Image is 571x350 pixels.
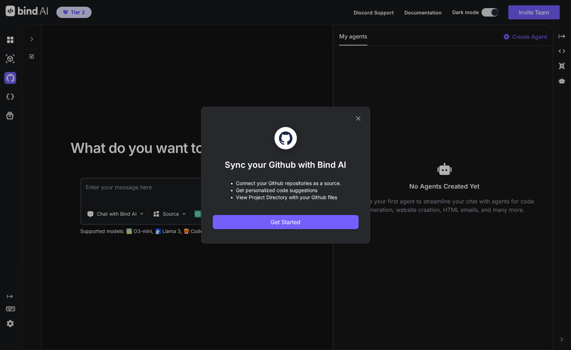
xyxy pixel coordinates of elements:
p: • View Project Directory with your Github files [230,194,341,201]
h1: Sync your Github with Bind AI [225,159,346,171]
p: • Get personalized code suggestions [230,187,341,194]
p: • Connect your Github repositories as a source. [230,180,341,187]
button: Get Started [213,215,359,229]
span: Get Started [271,218,300,226]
